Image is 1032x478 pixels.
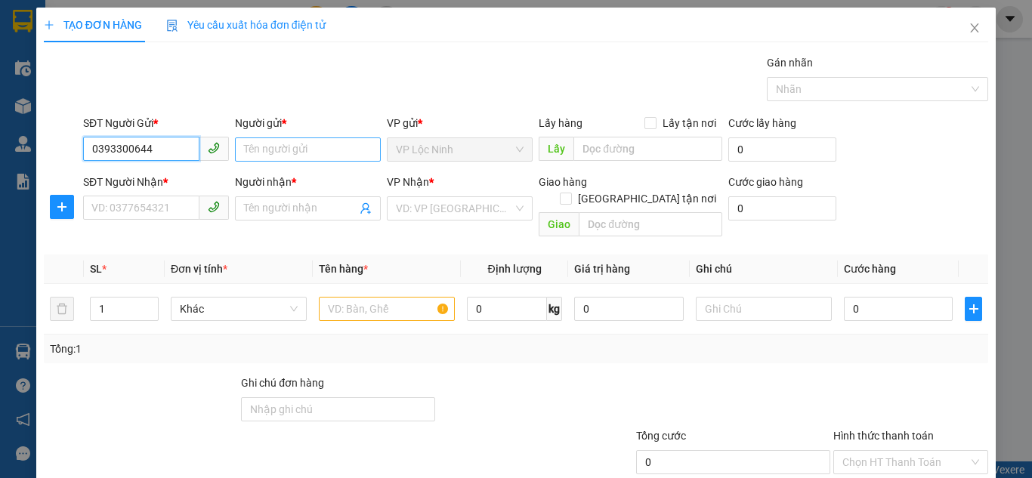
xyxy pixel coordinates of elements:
span: kg [547,297,562,321]
th: Ghi chú [690,254,838,284]
span: Định lượng [487,263,541,275]
span: Đơn vị tính [171,263,227,275]
input: Ghi Chú [696,297,832,321]
span: CR : [11,99,35,115]
span: Lấy hàng [539,117,582,129]
div: 50.000 [11,97,110,116]
img: icon [166,20,178,32]
div: SĐT Người Gửi [83,115,229,131]
span: Tên hàng [319,263,368,275]
span: Lấy [539,137,573,161]
input: VD: Bàn, Ghế [319,297,455,321]
div: Người gửi [235,115,381,131]
div: VP gửi [387,115,533,131]
button: plus [965,297,982,321]
span: Cước hàng [844,263,896,275]
input: Cước giao hàng [728,196,836,220]
span: Yêu cầu xuất hóa đơn điện tử [166,19,326,31]
input: Dọc đường [573,137,722,161]
div: VP Lộc Ninh [13,13,107,49]
span: Tổng cước [636,430,686,442]
div: Người nhận [235,174,381,190]
span: phone [208,142,220,154]
span: close [969,22,981,34]
span: Giao [539,212,579,236]
label: Hình thức thanh toán [833,430,934,442]
span: phone [208,201,220,213]
label: Gán nhãn [767,57,813,69]
input: 0 [574,297,683,321]
span: Khác [180,298,298,320]
input: Dọc đường [579,212,722,236]
button: delete [50,297,74,321]
button: plus [50,195,74,219]
label: Cước giao hàng [728,176,803,188]
span: plus [51,201,73,213]
span: plus [44,20,54,30]
span: VP Nhận [387,176,429,188]
span: VP Lộc Ninh [396,138,524,161]
input: Ghi chú đơn hàng [241,397,435,421]
div: Tổng: 1 [50,341,400,357]
input: Cước lấy hàng [728,137,836,162]
span: SL [90,263,102,275]
div: SĐT Người Nhận [83,174,229,190]
div: THU THẢO [118,49,221,67]
span: [GEOGRAPHIC_DATA] tận nơi [572,190,722,207]
button: Close [953,8,996,50]
span: Giá trị hàng [574,263,630,275]
span: user-add [360,202,372,214]
label: Ghi chú đơn hàng [241,377,324,389]
label: Cước lấy hàng [728,117,796,129]
span: Giao hàng [539,176,587,188]
span: Nhận: [118,14,154,30]
span: Gửi: [13,14,36,30]
div: THU THẢO [13,49,107,67]
div: VP Quận 5 [118,13,221,49]
span: Lấy tận nơi [657,115,722,131]
span: TẠO ĐƠN HÀNG [44,19,142,31]
span: plus [966,303,981,315]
